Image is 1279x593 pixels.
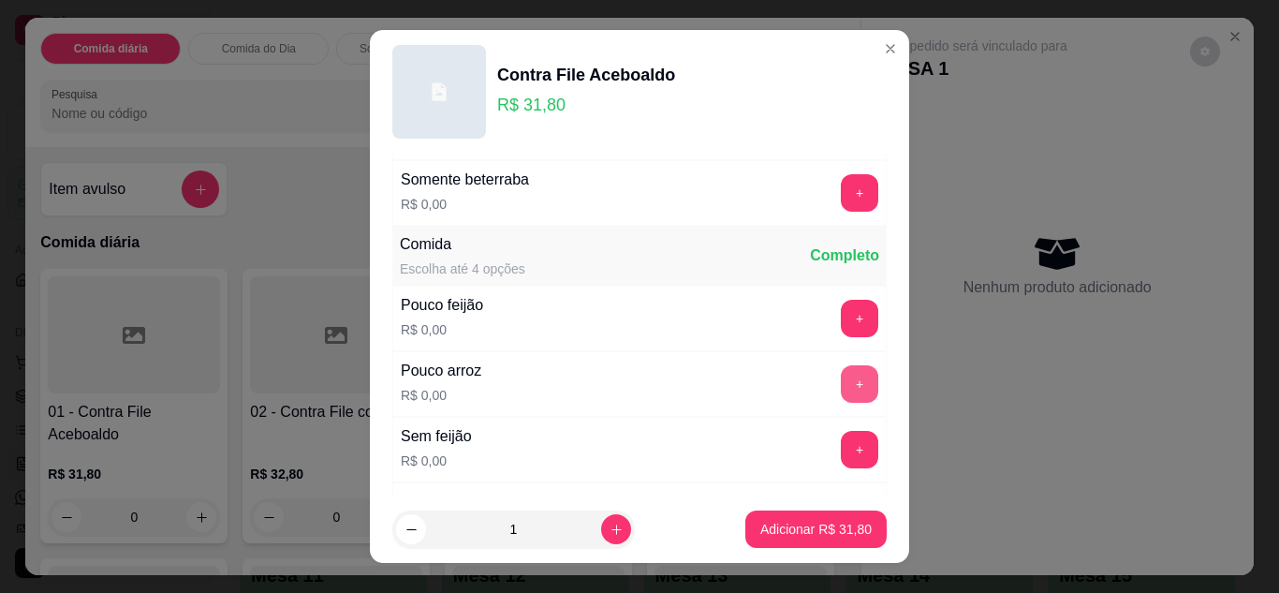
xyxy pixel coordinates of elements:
button: Close [875,34,905,64]
p: R$ 0,00 [401,195,529,214]
div: Escolha até 4 opções [400,259,525,278]
p: R$ 0,00 [401,452,472,470]
button: add [841,365,878,403]
p: R$ 0,00 [401,320,483,339]
button: decrease-product-quantity [396,514,426,544]
button: add [841,300,878,337]
div: Completo [810,245,879,267]
div: Somente beterraba [401,169,529,191]
button: add [841,174,878,212]
div: Ovo mole [401,491,464,513]
div: Comida [400,233,525,256]
p: Adicionar R$ 31,80 [760,520,872,539]
button: add [841,431,878,468]
button: Adicionar R$ 31,80 [745,511,887,548]
div: Pouco arroz [401,360,481,382]
button: increase-product-quantity [601,514,631,544]
div: Pouco feijão [401,294,483,317]
div: Sem feijão [401,425,472,448]
p: R$ 31,80 [497,92,675,118]
div: Contra File Aceboaldo [497,62,675,88]
p: R$ 0,00 [401,386,481,405]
